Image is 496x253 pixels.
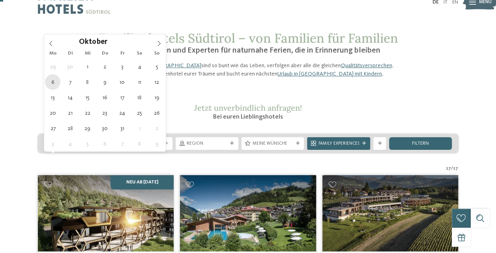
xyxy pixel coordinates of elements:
a: Urlaub in [GEOGRAPHIC_DATA] mit Kindern [277,71,382,77]
span: Family Experiences [318,141,359,147]
span: Oktober 10, 2025 [114,74,130,90]
span: Oktober 16, 2025 [97,90,112,105]
span: Mi [79,51,96,56]
span: November 7, 2025 [114,136,130,151]
span: Oktober 18, 2025 [132,90,147,105]
span: Oktober 13, 2025 [45,90,60,105]
span: Oktober 17, 2025 [114,90,130,105]
span: November 3, 2025 [45,136,60,151]
img: Familienhotels gesucht? Hier findet ihr die besten! [322,175,458,252]
span: Oktober 4, 2025 [132,59,147,74]
span: November 2, 2025 [149,121,165,136]
span: Oktober 20, 2025 [45,105,60,121]
span: November 1, 2025 [132,121,147,136]
span: Region [187,141,227,147]
span: November 4, 2025 [62,136,78,151]
span: Mo [44,51,62,56]
span: September 29, 2025 [45,59,60,74]
span: Oktober 12, 2025 [149,74,165,90]
span: November 6, 2025 [97,136,112,151]
span: Fr [114,51,131,56]
span: Oktober 22, 2025 [80,105,95,121]
span: Oktober 29, 2025 [80,121,95,136]
span: Jetzt unverbindlich anfragen! [194,103,302,113]
span: Die Expertinnen und Experten für naturnahe Ferien, die in Erinnerung bleiben [116,47,380,55]
span: Sa [131,51,148,56]
span: Familienhotels Südtirol – von Familien für Familien [98,30,398,46]
span: Oktober 7, 2025 [62,74,78,90]
span: Do [96,51,114,56]
span: Oktober 11, 2025 [132,74,147,90]
span: Oktober 6, 2025 [45,74,60,90]
span: September 30, 2025 [62,59,78,74]
span: Oktober 5, 2025 [149,59,165,74]
span: 27 [453,166,458,172]
span: Oktober 26, 2025 [149,105,165,121]
span: Di [62,51,79,56]
span: November 5, 2025 [80,136,95,151]
span: Oktober 1, 2025 [80,59,95,74]
span: Oktober 27, 2025 [45,121,60,136]
span: filtern [412,141,429,146]
span: Oktober 21, 2025 [62,105,78,121]
input: Year [107,38,133,46]
span: Oktober 31, 2025 [114,121,130,136]
img: Familienhotels gesucht? Hier findet ihr die besten! [180,175,316,252]
span: / [451,166,453,172]
span: November 9, 2025 [149,136,165,151]
span: Oktober 3, 2025 [114,59,130,74]
span: Oktober 14, 2025 [62,90,78,105]
span: Oktober 19, 2025 [149,90,165,105]
p: Die sind so bunt wie das Leben, verfolgen aber alle die gleichen . Findet jetzt das Familienhotel... [98,62,398,77]
span: 27 [446,166,451,172]
span: Oktober 25, 2025 [132,105,147,121]
span: Oktober 2, 2025 [97,59,112,74]
span: Oktober 28, 2025 [62,121,78,136]
span: So [148,51,166,56]
img: Familienhotels gesucht? Hier findet ihr die besten! [38,175,174,252]
span: Oktober 24, 2025 [114,105,130,121]
span: Oktober [79,39,107,46]
span: Oktober 23, 2025 [97,105,112,121]
span: Bei euren Lieblingshotels [213,114,283,120]
a: Qualitätsversprechen [341,63,392,68]
span: November 8, 2025 [132,136,147,151]
span: Oktober 8, 2025 [80,74,95,90]
span: Meine Wünsche [253,141,293,147]
span: Oktober 9, 2025 [97,74,112,90]
span: Oktober 15, 2025 [80,90,95,105]
span: Oktober 30, 2025 [97,121,112,136]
